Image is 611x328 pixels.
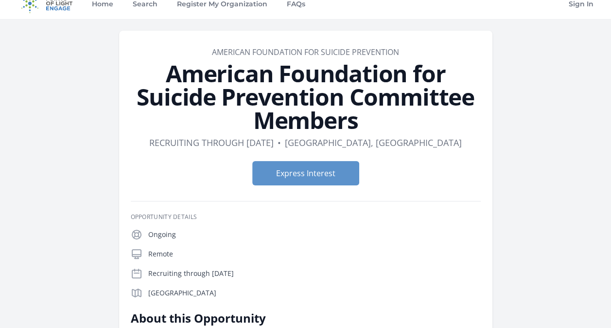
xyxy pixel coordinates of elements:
[131,62,481,132] h1: American Foundation for Suicide Prevention Committee Members
[148,288,481,298] p: [GEOGRAPHIC_DATA]
[148,269,481,278] p: Recruiting through [DATE]
[252,161,359,185] button: Express Interest
[278,136,281,149] div: •
[285,136,462,149] dd: [GEOGRAPHIC_DATA], [GEOGRAPHIC_DATA]
[131,310,415,326] h2: About this Opportunity
[149,136,274,149] dd: Recruiting through [DATE]
[148,230,481,239] p: Ongoing
[148,249,481,259] p: Remote
[212,47,399,57] a: American Foundation for Suicide Prevention
[131,213,481,221] h3: Opportunity Details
